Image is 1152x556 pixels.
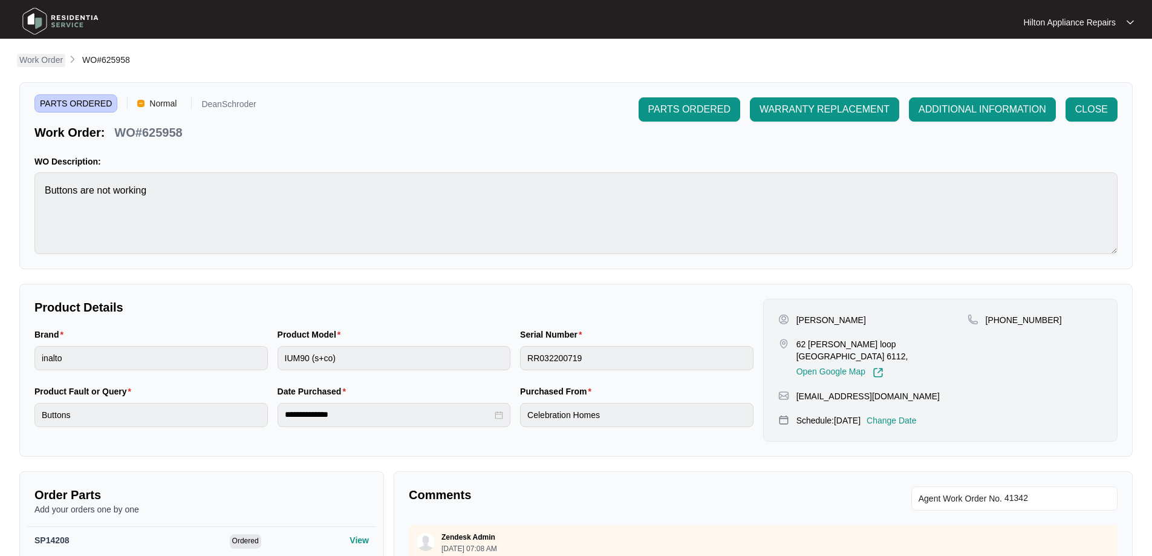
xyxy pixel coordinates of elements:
[18,3,103,39] img: residentia service logo
[34,535,70,545] span: SP14208
[1066,97,1118,122] button: CLOSE
[778,338,789,349] img: map-pin
[796,314,866,326] p: [PERSON_NAME]
[285,408,493,421] input: Date Purchased
[68,54,77,64] img: chevron-right
[230,534,261,549] span: Ordered
[909,97,1056,122] button: ADDITIONAL INFORMATION
[34,329,68,341] label: Brand
[520,346,753,370] input: Serial Number
[778,390,789,401] img: map-pin
[760,102,890,117] span: WARRANTY REPLACEMENT
[82,55,130,65] span: WO#625958
[34,94,117,113] span: PARTS ORDERED
[919,102,1046,117] span: ADDITIONAL INFORMATION
[34,486,369,503] p: Order Parts
[778,314,789,325] img: user-pin
[441,532,495,542] p: Zendesk Admin
[520,385,596,397] label: Purchased From
[417,533,435,551] img: user.svg
[520,403,753,427] input: Purchased From
[986,315,1062,325] span: [PHONE_NUMBER]
[873,367,884,378] img: Link-External
[201,100,256,113] p: DeanSchroder
[1075,102,1108,117] span: CLOSE
[778,414,789,425] img: map-pin
[796,338,968,362] p: 62 [PERSON_NAME] loop [GEOGRAPHIC_DATA] 6112,
[114,124,182,141] p: WO#625958
[34,299,753,316] p: Product Details
[919,491,1002,506] span: Agent Work Order No.
[350,534,369,546] p: View
[409,486,755,503] p: Comments
[34,346,268,370] input: Brand
[145,94,181,113] span: Normal
[520,329,587,341] label: Serial Number
[34,124,105,141] p: Work Order:
[278,346,511,370] input: Product Model
[750,97,899,122] button: WARRANTY REPLACEMENT
[648,102,731,117] span: PARTS ORDERED
[17,54,65,67] a: Work Order
[137,100,145,107] img: Vercel Logo
[34,503,369,515] p: Add your orders one by one
[34,385,136,397] label: Product Fault or Query
[867,414,917,427] p: Change Date
[1004,491,1110,506] input: Add Agent Work Order No.
[796,367,884,378] a: Open Google Map
[34,172,1118,254] textarea: Buttons are not working
[34,403,268,427] input: Product Fault or Query
[441,545,497,552] p: [DATE] 07:08 AM
[796,390,940,402] p: [EMAIL_ADDRESS][DOMAIN_NAME]
[278,329,346,341] label: Product Model
[19,54,63,66] p: Work Order
[278,385,351,397] label: Date Purchased
[34,155,1118,168] p: WO Description:
[639,97,740,122] button: PARTS ORDERED
[1127,19,1134,25] img: dropdown arrow
[968,314,978,325] img: map-pin
[796,414,861,427] p: Schedule: [DATE]
[1023,16,1116,28] p: Hilton Appliance Repairs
